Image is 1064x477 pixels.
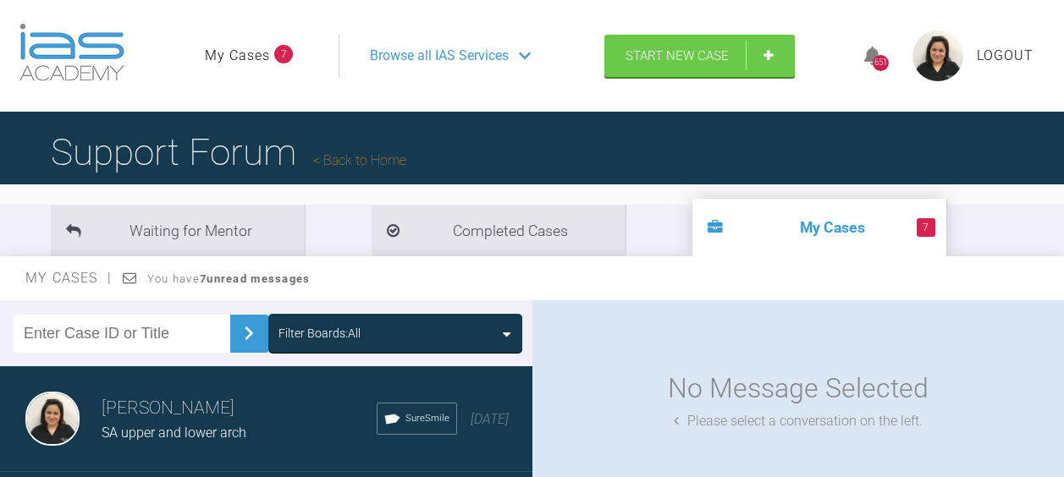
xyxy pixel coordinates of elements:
[14,315,230,353] input: Enter Case ID or Title
[278,324,361,343] div: Filter Boards: All
[235,320,262,347] img: chevronRight.28bd32b0.svg
[25,270,113,286] span: My Cases
[372,205,626,256] li: Completed Cases
[873,55,889,71] div: 651
[674,410,923,432] div: Please select a conversation on the left.
[977,45,1034,67] a: Logout
[405,411,449,426] span: SureSmile
[274,45,293,63] span: 7
[147,272,311,285] span: You have
[51,123,406,182] h1: Support Forum
[102,425,246,441] span: SA upper and lower arch
[51,205,305,256] li: Waiting for Mentor
[471,411,509,427] span: [DATE]
[25,392,80,446] img: Swati Anand
[912,30,963,81] img: profile.png
[19,24,124,81] img: logo-light.3e3ef733.png
[626,48,729,63] span: Start New Case
[917,218,935,237] span: 7
[200,272,310,285] strong: 7 unread messages
[692,199,946,256] li: My Cases
[370,45,509,67] span: Browse all IAS Services
[313,152,406,168] a: Back to Home
[102,394,377,423] h3: [PERSON_NAME]
[668,367,929,410] div: No Message Selected
[604,35,795,77] a: Start New Case
[205,45,270,67] a: My Cases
